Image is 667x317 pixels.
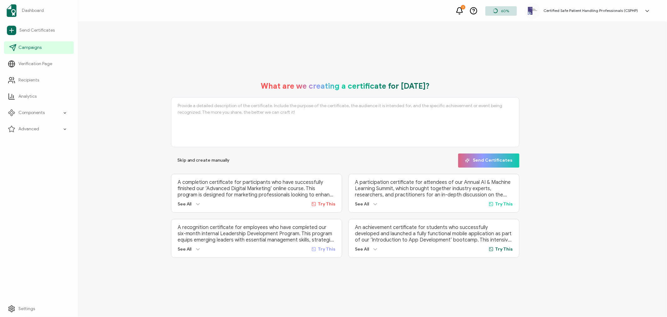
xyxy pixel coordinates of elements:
span: Settings [18,306,35,312]
span: Skip and create manually [177,158,230,163]
p: A recognition certificate for employees who have completed our six-month internal Leadership Deve... [178,224,336,243]
h5: Certified Safe Patient Handling Professionals (CSPHP) [543,8,638,13]
a: Analytics [4,90,74,103]
span: Try This [318,201,336,207]
img: 6ecc0237-9d5c-476e-a376-03e9add948da.png [528,7,537,14]
span: See All [355,201,369,207]
span: Recipients [18,77,39,83]
p: A completion certificate for participants who have successfully finished our ‘Advanced Digital Ma... [178,179,336,198]
span: See All [178,247,192,252]
span: Try This [495,247,513,252]
a: Dashboard [4,2,74,19]
span: Try This [318,247,336,252]
span: See All [178,201,192,207]
button: Skip and create manually [171,153,236,168]
span: Send Certificates [19,27,55,34]
span: Verification Page [18,61,52,67]
span: Components [18,110,45,116]
span: Analytics [18,93,37,100]
a: Campaigns [4,41,74,54]
span: Dashboard [22,8,44,14]
button: Send Certificates [458,153,519,168]
a: Send Certificates [4,23,74,38]
p: A participation certificate for attendees of our Annual AI & Machine Learning Summit, which broug... [355,179,513,198]
span: See All [355,247,369,252]
span: Try This [495,201,513,207]
span: Advanced [18,126,39,132]
p: An achievement certificate for students who successfully developed and launched a fully functiona... [355,224,513,243]
span: Send Certificates [465,158,513,163]
span: 60% [501,8,509,13]
span: Campaigns [18,44,42,51]
img: sertifier-logomark-colored.svg [7,4,17,17]
a: Verification Page [4,58,74,70]
a: Recipients [4,74,74,86]
div: 7 [461,5,465,9]
a: Settings [4,303,74,315]
h1: What are we creating a certificate for [DATE]? [261,81,430,91]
